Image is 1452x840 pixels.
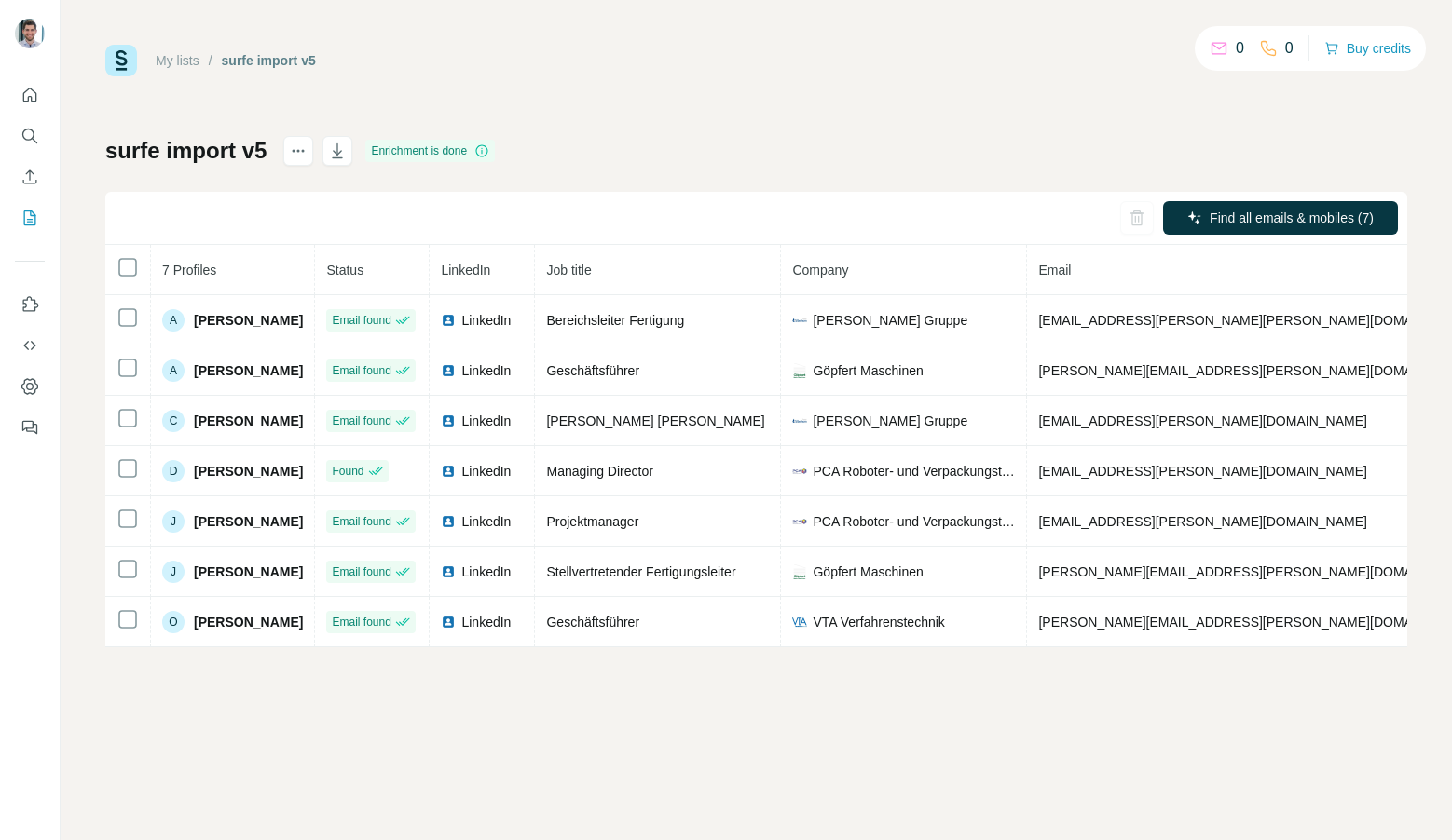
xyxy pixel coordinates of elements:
[813,613,944,631] span: VTA Verfahrenstechnik
[813,562,923,581] span: Göpfert Maschinen
[441,564,456,579] img: LinkedIn logo
[194,311,303,330] span: [PERSON_NAME]
[15,160,45,194] button: Enrich CSV
[365,140,495,162] div: Enrichment is done
[461,412,511,430] span: LinkedIn
[15,78,45,112] button: Quick start
[283,136,313,166] button: actions
[441,263,490,278] span: LinkedIn
[162,510,185,533] div: J
[15,19,45,48] img: Avatar
[441,313,456,328] img: LinkedIn logo
[546,263,591,278] span: Job title
[162,561,185,583] div: J
[792,464,807,479] img: company-logo
[461,613,511,631] span: LinkedIn
[162,309,185,332] div: A
[162,460,185,482] div: D
[222,51,316,70] div: surfe import v5
[105,45,137,76] img: Surfe Logo
[1163,201,1398,235] button: Find all emails & mobiles (7)
[156,53,199,68] a: My lists
[332,463,363,480] span: Found
[546,413,764,428] span: [PERSON_NAME] [PERSON_NAME]
[792,363,807,378] img: company-logo
[792,564,807,579] img: company-logo
[546,564,735,579] span: Stellvertretender Fertigungsleiter
[546,514,638,529] span: Projektmanager
[546,313,684,328] span: Bereichsleiter Fertigung
[162,359,185,382] div: A
[792,514,807,529] img: company-logo
[546,615,639,630] span: Geschäftsführer
[194,361,303,380] span: [PERSON_NAME]
[194,562,303,581] span: [PERSON_NAME]
[162,263,216,278] span: 7 Profiles
[1324,35,1411,61] button: Buy credits
[1038,464,1366,479] span: [EMAIL_ADDRESS][PERSON_NAME][DOMAIN_NAME]
[441,615,456,630] img: LinkedIn logo
[194,512,303,531] span: [PERSON_NAME]
[792,263,848,278] span: Company
[461,361,511,380] span: LinkedIn
[813,361,923,380] span: Göpfert Maschinen
[1210,209,1374,227] span: Find all emails & mobiles (7)
[813,462,1015,481] span: PCA Roboter- und Verpackungstechnik GmbH
[461,512,511,531] span: LinkedIn
[332,413,390,429] span: Email found
[194,613,303,631] span: [PERSON_NAME]
[441,413,456,428] img: LinkedIn logo
[326,263,363,278] span: Status
[441,464,456,479] img: LinkedIn logo
[546,363,639,378] span: Geschäftsführer
[461,562,511,581] span: LinkedIn
[194,412,303,430] span: [PERSON_NAME]
[15,411,45,444] button: Feedback
[813,311,967,330] span: [PERSON_NAME] Gruppe
[332,362,390,379] span: Email found
[813,512,1015,531] span: PCA Roboter- und Verpackungstechnik GmbH
[332,513,390,530] span: Email found
[15,288,45,321] button: Use Surfe on LinkedIn
[1236,37,1244,60] p: 0
[1038,514,1366,529] span: [EMAIL_ADDRESS][PERSON_NAME][DOMAIN_NAME]
[461,311,511,330] span: LinkedIn
[441,363,456,378] img: LinkedIn logo
[546,464,652,479] span: Managing Director
[441,514,456,529] img: LinkedIn logo
[792,413,807,428] img: company-logo
[15,329,45,362] button: Use Surfe API
[105,136,267,166] h1: surfe import v5
[15,370,45,403] button: Dashboard
[461,462,511,481] span: LinkedIn
[332,614,390,630] span: Email found
[332,563,390,580] span: Email found
[194,462,303,481] span: [PERSON_NAME]
[209,51,212,70] li: /
[162,410,185,432] div: C
[1285,37,1294,60] p: 0
[15,201,45,235] button: My lists
[1038,263,1071,278] span: Email
[792,313,807,328] img: company-logo
[813,412,967,430] span: [PERSON_NAME] Gruppe
[1038,413,1366,428] span: [EMAIL_ADDRESS][PERSON_NAME][DOMAIN_NAME]
[162,611,185,633] div: O
[792,615,807,630] img: company-logo
[332,312,390,329] span: Email found
[15,119,45,153] button: Search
